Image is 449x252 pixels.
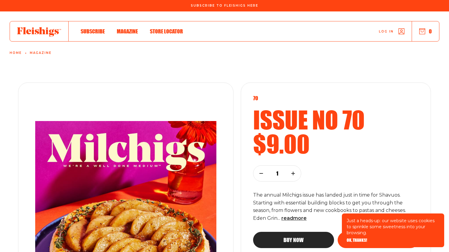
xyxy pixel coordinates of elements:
[379,29,394,34] span: Log in
[117,28,138,35] span: Magazine
[273,170,281,177] p: 1
[81,27,105,35] a: Subscribe
[347,238,367,242] button: OK, THANKS!
[283,237,304,243] span: Buy now
[253,132,419,156] h2: $9.00
[190,4,259,7] a: Subscribe To Fleishigs Here
[30,51,51,55] a: Magazine
[338,232,419,248] button: Add to cart
[10,51,22,55] a: Home
[379,28,404,34] a: Log in
[281,215,307,221] span: read more
[253,191,408,222] p: The annual Milchigs issue has landed just in time for Shavuos. Starting with essential building b...
[419,28,432,35] button: 0
[81,28,105,35] span: Subscribe
[347,218,439,236] p: Just a heads-up: our website uses cookies to sprinkle some sweetness into your browsing.
[253,95,419,101] p: 70
[150,28,183,35] span: Store locator
[191,4,258,8] span: Subscribe To Fleishigs Here
[117,27,138,35] a: Magazine
[253,232,334,248] button: Buy now
[150,27,183,35] a: Store locator
[253,107,419,132] h2: Issue no 70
